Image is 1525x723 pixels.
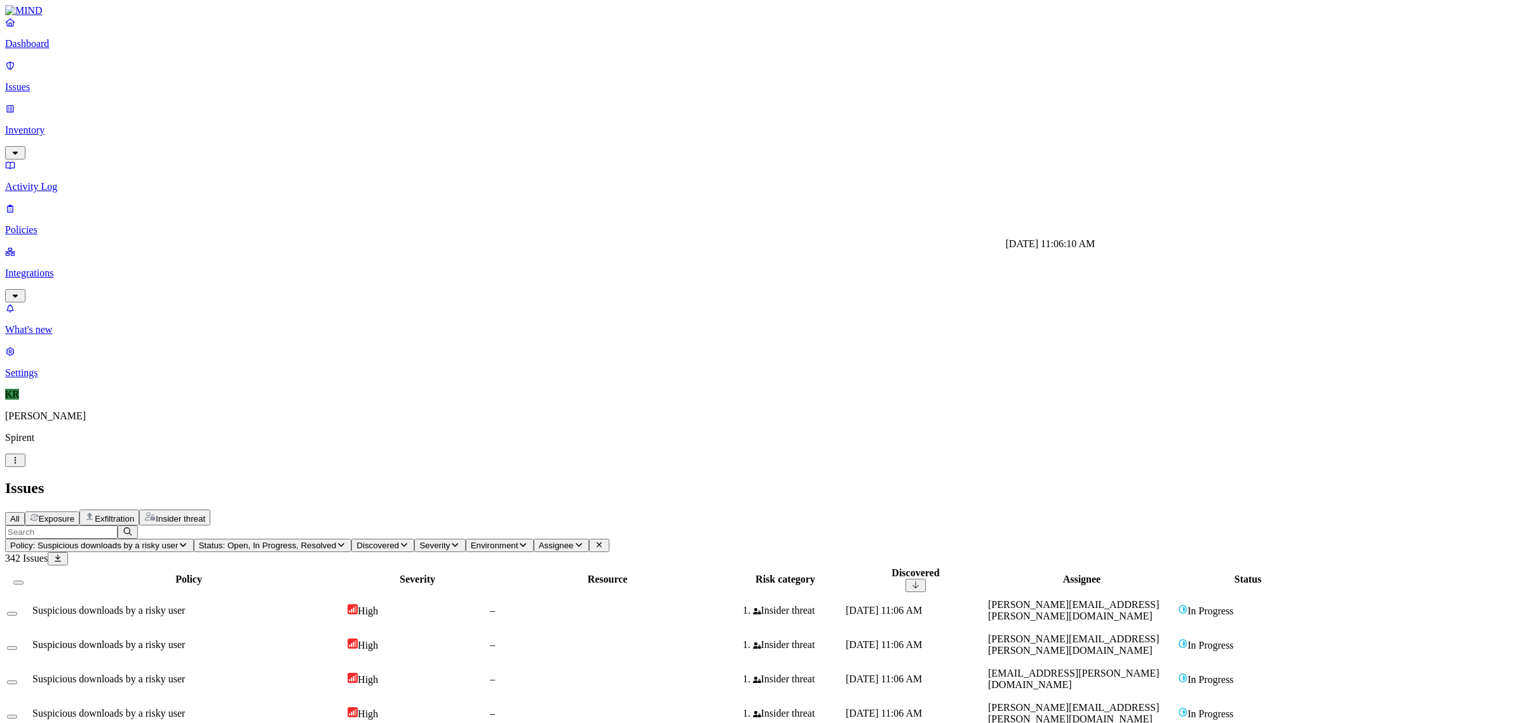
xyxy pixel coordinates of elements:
a: Issues [5,60,1520,93]
p: Inventory [5,125,1520,136]
span: Discovered [356,541,399,550]
span: High [358,708,378,719]
img: severity-high [348,707,358,717]
div: Discovered [846,567,986,579]
span: In Progress [1188,708,1233,719]
img: status-in-progress [1178,673,1188,683]
p: [PERSON_NAME] [5,410,1520,422]
span: [PERSON_NAME][EMAIL_ADDRESS][PERSON_NAME][DOMAIN_NAME] [988,599,1159,621]
a: Dashboard [5,17,1520,50]
p: Integrations [5,267,1520,279]
span: Suspicious downloads by a risky user [32,605,185,616]
span: [DATE] 11:06 AM [846,673,922,684]
span: – [490,605,495,616]
span: [EMAIL_ADDRESS][PERSON_NAME][DOMAIN_NAME] [988,668,1159,690]
a: Activity Log [5,159,1520,193]
p: Issues [5,81,1520,93]
span: All [10,514,20,524]
span: Assignee [539,541,574,550]
div: Insider threat [753,673,843,685]
div: Assignee [988,574,1176,585]
button: Select row [7,715,17,719]
div: Policy [32,574,345,585]
span: Severity [419,541,450,550]
div: Severity [348,574,487,585]
div: Status [1178,574,1318,585]
img: status-in-progress [1178,639,1188,649]
a: MIND [5,5,1520,17]
span: In Progress [1188,605,1233,616]
span: High [358,640,378,651]
img: severity-high [348,673,358,683]
a: Integrations [5,246,1520,301]
a: Settings [5,346,1520,379]
p: Policies [5,224,1520,236]
span: – [490,639,495,650]
p: What's new [5,324,1520,335]
span: [DATE] 11:06 AM [846,639,922,650]
h2: Issues [5,480,1520,497]
button: Select row [7,646,17,650]
img: MIND [5,5,43,17]
span: [DATE] 11:06 AM [846,708,922,719]
span: In Progress [1188,674,1233,685]
div: Insider threat [753,605,843,616]
p: Spirent [5,432,1520,443]
span: Status: Open, In Progress, Resolved [199,541,336,550]
span: Suspicious downloads by a risky user [32,673,185,684]
span: Suspicious downloads by a risky user [32,639,185,650]
a: Inventory [5,103,1520,158]
span: Exfiltration [95,514,134,524]
img: status-in-progress [1178,604,1188,614]
p: Settings [5,367,1520,379]
span: High [358,674,378,685]
p: Dashboard [5,38,1520,50]
span: In Progress [1188,640,1233,651]
span: KR [5,389,19,400]
span: Suspicious downloads by a risky user [32,708,185,719]
img: severity-high [348,604,358,614]
input: Search [5,525,118,539]
p: Activity Log [5,181,1520,193]
span: Exposure [39,514,74,524]
a: What's new [5,302,1520,335]
span: Policy: Suspicious downloads by a risky user [10,541,178,550]
span: [DATE] 11:06 AM [846,605,922,616]
img: status-in-progress [1178,707,1188,717]
div: Resource [490,574,725,585]
button: Select all [13,581,24,584]
button: Select row [7,612,17,616]
button: Select row [7,680,17,684]
span: [PERSON_NAME][EMAIL_ADDRESS][PERSON_NAME][DOMAIN_NAME] [988,633,1159,656]
div: Insider threat [753,708,843,719]
a: Policies [5,203,1520,236]
span: 342 Issues [5,553,48,564]
span: Environment [471,541,518,550]
span: – [490,708,495,719]
span: Insider threat [156,514,205,524]
span: High [358,605,378,616]
span: – [490,673,495,684]
div: [DATE] 11:06:10 AM [1006,238,1095,250]
img: severity-high [348,639,358,649]
div: Risk category [728,574,843,585]
div: Insider threat [753,639,843,651]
